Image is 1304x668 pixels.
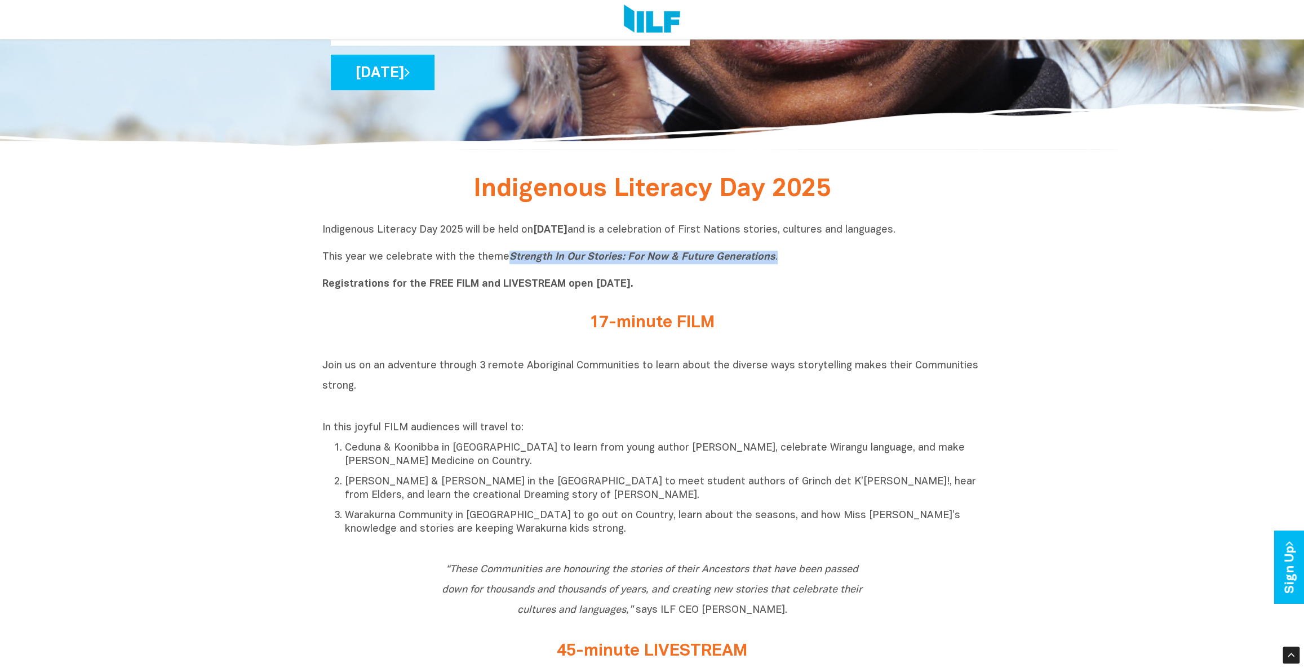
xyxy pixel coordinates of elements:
[441,314,863,332] h2: 17-minute FILM
[442,565,862,615] span: says ILF CEO [PERSON_NAME].
[509,252,775,262] i: Strength In Our Stories: For Now & Future Generations
[345,509,982,536] p: Warakurna Community in [GEOGRAPHIC_DATA] to go out on Country, learn about the seasons, and how M...
[441,642,863,661] h2: 45-minute LIVESTREAM
[442,565,862,615] i: “These Communities are honouring the stories of their Ancestors that have been passed down for th...
[345,442,982,469] p: Ceduna & Koonibba in [GEOGRAPHIC_DATA] to learn from young author [PERSON_NAME], celebrate Wirang...
[322,279,633,289] b: Registrations for the FREE FILM and LIVESTREAM open [DATE].
[331,55,434,90] a: [DATE]
[322,421,982,435] p: In this joyful FILM audiences will travel to:
[533,225,567,235] b: [DATE]
[331,12,690,46] p: Strength In Our Stories: For Now & Future Generations
[1283,647,1299,663] div: Scroll Back to Top
[473,178,831,201] span: Indigenous Literacy Day 2025
[322,224,982,291] p: Indigenous Literacy Day 2025 will be held on and is a celebration of First Nations stories, cultu...
[322,361,978,391] span: Join us on an adventure through 3 remote Aboriginal Communities to learn about the diverse ways s...
[624,5,680,35] img: Logo
[345,475,982,502] p: [PERSON_NAME] & [PERSON_NAME] in the [GEOGRAPHIC_DATA] to meet student authors of Grinch det K’[P...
